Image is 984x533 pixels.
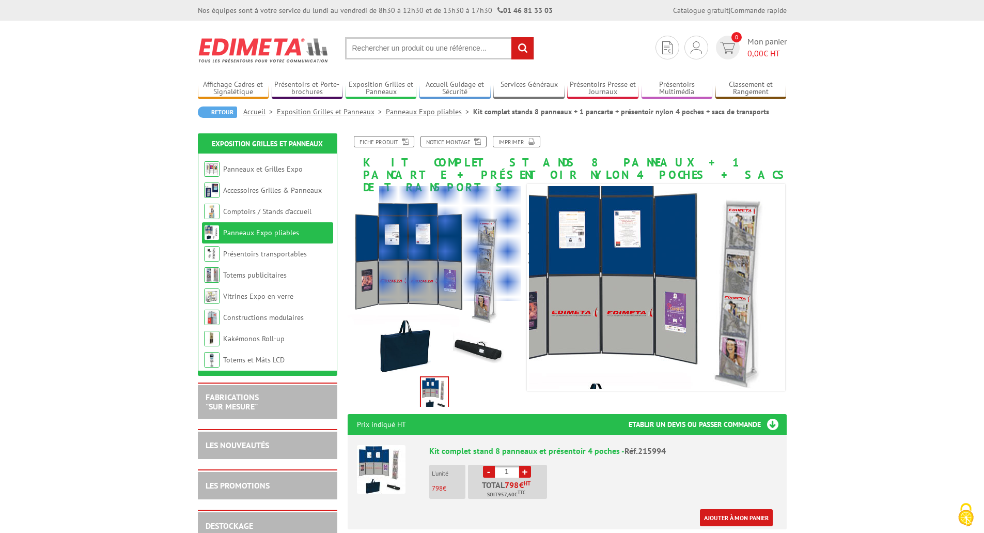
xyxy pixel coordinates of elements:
[204,225,220,240] img: Panneaux Expo pliables
[505,481,519,489] span: 798
[357,414,406,435] p: Prix indiqué HT
[198,80,269,97] a: Affichage Cadres et Signalétique
[204,310,220,325] img: Constructions modulaires
[206,521,253,531] a: DESTOCKAGE
[432,470,465,477] p: L'unité
[432,485,465,492] p: €
[524,480,530,487] sup: HT
[204,352,220,368] img: Totems et Mâts LCD
[206,440,269,450] a: LES NOUVEAUTÉS
[567,80,638,97] a: Présentoirs Presse et Journaux
[198,31,330,69] img: Edimeta
[223,249,307,258] a: Présentoirs transportables
[511,37,534,59] input: rechercher
[206,392,259,412] a: FABRICATIONS"Sur Mesure"
[471,481,547,499] p: Total
[747,36,787,59] span: Mon panier
[223,334,285,343] a: Kakémonos Roll-up
[223,313,304,322] a: Constructions modulaires
[483,466,495,478] a: -
[473,106,769,117] li: Kit complet stands 8 panneaux + 1 pancarte + présentoir nylon 4 poches + sacs de transports
[518,490,525,495] sup: TTC
[204,182,220,198] img: Accessoires Grilles & Panneaux
[493,136,540,147] a: Imprimer
[357,445,405,494] img: Kit complet stand 8 panneaux et présentoir 4 poches
[206,480,270,491] a: LES PROMOTIONS
[204,161,220,177] img: Panneaux et Grilles Expo
[519,466,531,478] a: +
[715,80,787,97] a: Classement et Rangement
[713,36,787,59] a: devis rapide 0 Mon panier 0,00€ HT
[673,5,787,16] div: |
[493,166,803,477] img: panneaux_pliables_215994_1.jpg
[198,106,237,118] a: Retour
[747,48,787,59] span: € HT
[223,292,293,301] a: Vitrines Expo en verre
[700,509,773,526] a: Ajouter à mon panier
[198,5,553,16] div: Nos équipes sont à votre service du lundi au vendredi de 8h30 à 12h30 et de 13h30 à 17h30
[953,502,979,528] img: Cookies (fenêtre modale)
[498,491,514,499] span: 957,60
[429,445,777,457] div: Kit complet stand 8 panneaux et présentoir 4 poches -
[223,164,303,174] a: Panneaux et Grilles Expo
[386,107,473,116] a: Panneaux Expo pliables
[277,107,386,116] a: Exposition Grilles et Panneaux
[420,136,487,147] a: Notice Montage
[624,446,666,456] span: Réf.215994
[673,6,729,15] a: Catalogue gratuit
[691,41,702,54] img: devis rapide
[223,270,287,280] a: Totems publicitaires
[346,80,417,97] a: Exposition Grilles et Panneaux
[204,267,220,283] img: Totems publicitaires
[243,107,277,116] a: Accueil
[340,136,794,194] h1: Kit complet stands 8 panneaux + 1 pancarte + présentoir nylon 4 poches + sacs de transports
[272,80,343,97] a: Présentoirs et Porte-brochures
[204,331,220,346] img: Kakémonos Roll-up
[747,48,763,58] span: 0,00
[487,491,525,499] span: Soit €
[662,41,673,54] img: devis rapide
[212,139,323,148] a: Exposition Grilles et Panneaux
[497,6,553,15] strong: 01 46 81 33 03
[731,32,742,42] span: 0
[948,498,984,533] button: Cookies (fenêtre modale)
[519,481,524,489] span: €
[730,6,787,15] a: Commande rapide
[223,207,311,216] a: Comptoirs / Stands d'accueil
[720,42,735,54] img: devis rapide
[223,355,285,364] a: Totems et Mâts LCD
[419,80,491,97] a: Accueil Guidage et Sécurité
[345,37,534,59] input: Rechercher un produit ou une référence...
[354,136,414,147] a: Fiche produit
[204,204,220,219] img: Comptoirs / Stands d'accueil
[421,377,448,409] img: panneaux_pliables_215994_1.jpg
[223,228,299,237] a: Panneaux Expo pliables
[432,484,443,493] span: 798
[204,246,220,262] img: Présentoirs transportables
[223,186,322,195] a: Accessoires Grilles & Panneaux
[493,80,565,97] a: Services Généraux
[204,288,220,304] img: Vitrines Expo en verre
[642,80,713,97] a: Présentoirs Multimédia
[629,414,787,435] h3: Etablir un devis ou passer commande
